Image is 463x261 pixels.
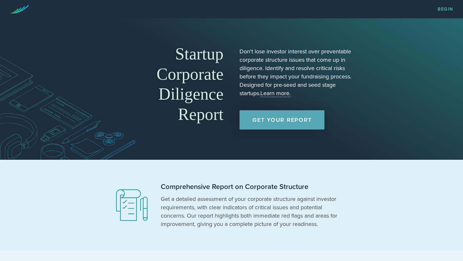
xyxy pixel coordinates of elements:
a: Learn more. [260,90,291,97]
a: Get Your Report [240,110,324,130]
p: Don't lose investor interest over preventable corporate structure issues that come up in diligenc... [240,47,354,97]
h2: Comprehensive Report on Corporate Structure [161,182,341,192]
h1: Startup Corporate Diligence Report [109,44,223,124]
a: Begin [438,7,453,12]
p: Get a detailed assessment of your corporate structure against investor requirements, with clear i... [161,195,341,228]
